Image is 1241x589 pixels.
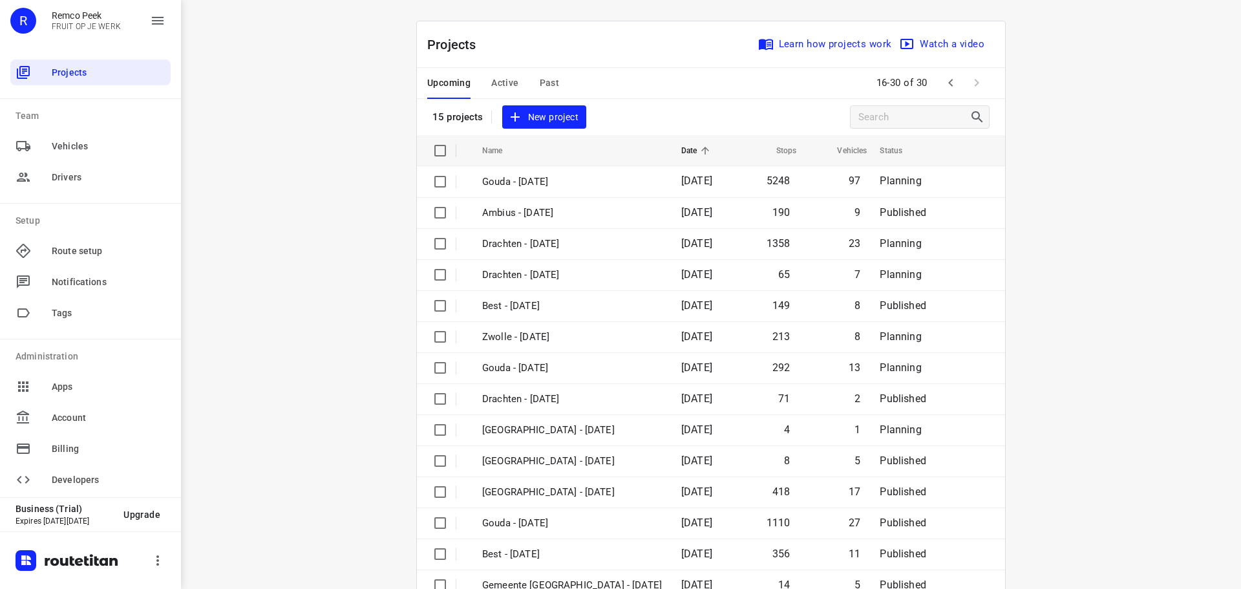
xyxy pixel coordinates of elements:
[10,59,171,85] div: Projects
[16,350,171,363] p: Administration
[767,237,790,250] span: 1358
[681,392,712,405] span: [DATE]
[784,423,790,436] span: 4
[502,105,586,129] button: New project
[10,269,171,295] div: Notifications
[482,547,662,562] p: Best - Thursday
[849,548,860,560] span: 11
[871,69,933,97] span: 16-30 of 30
[880,237,921,250] span: Planning
[10,133,171,159] div: Vehicles
[52,10,121,21] p: Remco Peek
[482,299,662,314] p: Best - Friday
[880,143,919,158] span: Status
[52,244,165,258] span: Route setup
[854,330,860,343] span: 8
[540,75,560,91] span: Past
[681,361,712,374] span: [DATE]
[880,455,926,467] span: Published
[52,380,165,394] span: Apps
[10,405,171,431] div: Account
[10,374,171,400] div: Apps
[52,275,165,289] span: Notifications
[10,467,171,493] div: Developers
[854,455,860,467] span: 5
[427,75,471,91] span: Upcoming
[849,517,860,529] span: 27
[16,517,113,526] p: Expires [DATE][DATE]
[681,299,712,312] span: [DATE]
[880,206,926,219] span: Published
[52,442,165,456] span: Billing
[681,455,712,467] span: [DATE]
[482,392,662,407] p: Drachten - Thursday
[854,392,860,405] span: 2
[854,268,860,281] span: 7
[10,238,171,264] div: Route setup
[10,300,171,326] div: Tags
[880,330,921,343] span: Planning
[482,454,662,469] p: Gemeente Rotterdam - Thursday
[880,361,921,374] span: Planning
[849,361,860,374] span: 13
[880,392,926,405] span: Published
[10,8,36,34] div: R
[681,548,712,560] span: [DATE]
[427,35,487,54] p: Projects
[767,175,790,187] span: 5248
[482,485,662,500] p: Zwolle - Thursday
[681,268,712,281] span: [DATE]
[10,164,171,190] div: Drivers
[880,268,921,281] span: Planning
[482,206,662,220] p: Ambius - Monday
[123,509,160,520] span: Upgrade
[52,473,165,487] span: Developers
[938,70,964,96] span: Previous Page
[964,70,990,96] span: Next Page
[772,486,790,498] span: 418
[482,516,662,531] p: Gouda - Thursday
[482,330,662,345] p: Zwolle - Friday
[858,107,970,127] input: Search projects
[681,175,712,187] span: [DATE]
[784,455,790,467] span: 8
[482,143,520,158] span: Name
[52,306,165,320] span: Tags
[482,423,662,438] p: Antwerpen - Thursday
[52,411,165,425] span: Account
[849,175,860,187] span: 97
[778,392,790,405] span: 71
[767,517,790,529] span: 1110
[880,175,921,187] span: Planning
[681,517,712,529] span: [DATE]
[849,486,860,498] span: 17
[482,361,662,376] p: Gouda - Friday
[482,175,662,189] p: Gouda - Monday
[510,109,578,125] span: New project
[491,75,518,91] span: Active
[880,517,926,529] span: Published
[52,140,165,153] span: Vehicles
[880,548,926,560] span: Published
[849,237,860,250] span: 23
[970,109,989,125] div: Search
[820,143,867,158] span: Vehicles
[880,423,921,436] span: Planning
[482,237,662,252] p: Drachten - Monday
[854,299,860,312] span: 8
[681,237,712,250] span: [DATE]
[681,143,714,158] span: Date
[854,423,860,436] span: 1
[681,486,712,498] span: [DATE]
[880,299,926,312] span: Published
[52,171,165,184] span: Drivers
[681,423,712,436] span: [DATE]
[482,268,662,283] p: Drachten - Friday
[10,436,171,462] div: Billing
[16,504,113,514] p: Business (Trial)
[52,66,165,80] span: Projects
[772,361,790,374] span: 292
[432,111,483,123] p: 15 projects
[854,206,860,219] span: 9
[772,330,790,343] span: 213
